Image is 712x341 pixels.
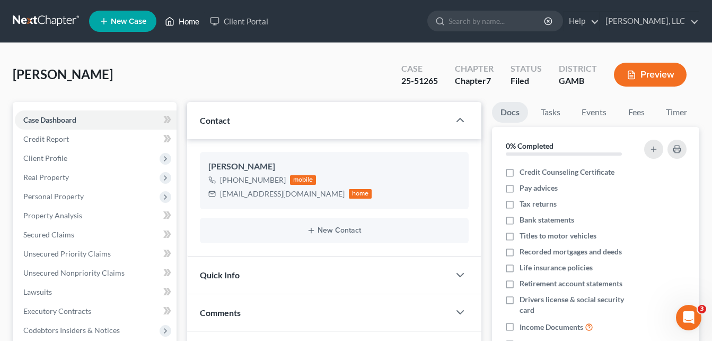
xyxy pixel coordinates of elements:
[573,102,615,123] a: Events
[511,63,542,75] div: Status
[15,130,177,149] a: Credit Report
[111,18,146,25] span: New Case
[23,154,67,163] span: Client Profile
[600,12,699,31] a: [PERSON_NAME], LLC
[23,230,74,239] span: Secured Claims
[13,66,113,82] span: [PERSON_NAME]
[15,225,177,244] a: Secured Claims
[520,278,622,289] span: Retirement account statements
[23,211,82,220] span: Property Analysis
[220,189,345,199] div: [EMAIL_ADDRESS][DOMAIN_NAME]
[520,215,574,225] span: Bank statements
[23,287,52,296] span: Lawsuits
[160,12,205,31] a: Home
[205,12,274,31] a: Client Portal
[15,263,177,283] a: Unsecured Nonpriority Claims
[23,249,111,258] span: Unsecured Priority Claims
[23,306,91,316] span: Executory Contracts
[200,308,241,318] span: Comments
[15,244,177,263] a: Unsecured Priority Claims
[449,11,546,31] input: Search by name...
[511,75,542,87] div: Filed
[520,322,583,333] span: Income Documents
[520,231,596,241] span: Titles to motor vehicles
[486,75,491,86] span: 7
[23,192,84,201] span: Personal Property
[208,226,460,235] button: New Contact
[520,262,593,273] span: Life insurance policies
[520,167,614,177] span: Credit Counseling Certificate
[220,175,286,185] div: [PHONE_NUMBER]
[676,305,701,330] iframe: Intercom live chat
[23,326,120,335] span: Codebtors Insiders & Notices
[15,206,177,225] a: Property Analysis
[15,283,177,302] a: Lawsuits
[15,110,177,130] a: Case Dashboard
[520,246,622,257] span: Recorded mortgages and deeds
[619,102,653,123] a: Fees
[23,115,76,124] span: Case Dashboard
[506,141,553,150] strong: 0% Completed
[455,63,494,75] div: Chapter
[492,102,528,123] a: Docs
[520,183,558,193] span: Pay advices
[657,102,696,123] a: Timer
[455,75,494,87] div: Chapter
[349,189,372,199] div: home
[208,160,460,173] div: [PERSON_NAME]
[564,12,599,31] a: Help
[520,199,557,209] span: Tax returns
[290,175,317,185] div: mobile
[23,134,69,143] span: Credit Report
[401,63,438,75] div: Case
[23,173,69,182] span: Real Property
[200,115,230,125] span: Contact
[15,302,177,321] a: Executory Contracts
[520,294,638,316] span: Drivers license & social security card
[559,75,597,87] div: GAMB
[532,102,569,123] a: Tasks
[698,305,706,313] span: 3
[200,270,240,280] span: Quick Info
[23,268,125,277] span: Unsecured Nonpriority Claims
[401,75,438,87] div: 25-51265
[559,63,597,75] div: District
[614,63,687,87] button: Preview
